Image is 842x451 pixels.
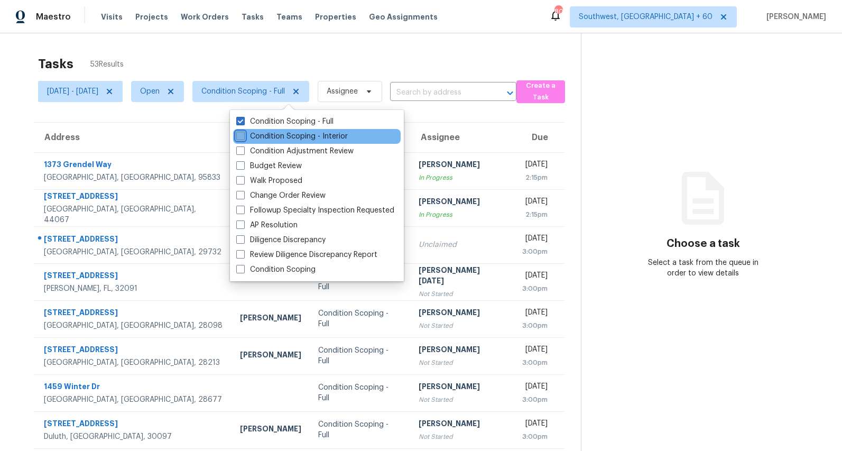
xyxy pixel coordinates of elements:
[522,307,548,320] div: [DATE]
[522,394,548,405] div: 3:00pm
[44,357,223,368] div: [GEOGRAPHIC_DATA], [GEOGRAPHIC_DATA], 28213
[579,12,713,22] span: Southwest, [GEOGRAPHIC_DATA] + 60
[522,233,548,246] div: [DATE]
[419,431,505,442] div: Not Started
[419,381,505,394] div: [PERSON_NAME]
[236,176,302,186] label: Walk Proposed
[181,12,229,22] span: Work Orders
[38,59,73,69] h2: Tasks
[44,159,223,172] div: 1373 Grendel Way
[276,12,302,22] span: Teams
[135,12,168,22] span: Projects
[522,357,548,368] div: 3:00pm
[503,86,517,100] button: Open
[236,205,394,216] label: Followup Specialty Inspection Requested
[419,357,505,368] div: Not Started
[419,209,505,220] div: In Progress
[554,6,562,17] div: 802
[236,161,302,171] label: Budget Review
[419,196,505,209] div: [PERSON_NAME]
[419,240,505,250] div: Unclaimed
[34,123,232,152] th: Address
[44,431,223,442] div: Duluth, [GEOGRAPHIC_DATA], 30097
[318,345,402,366] div: Condition Scoping - Full
[44,320,223,331] div: [GEOGRAPHIC_DATA], [GEOGRAPHIC_DATA], 28098
[44,394,223,405] div: [GEOGRAPHIC_DATA], [GEOGRAPHIC_DATA], 28677
[44,270,223,283] div: [STREET_ADDRESS]
[44,381,223,394] div: 1459 Winter Dr
[522,320,548,331] div: 3:00pm
[44,191,223,204] div: [STREET_ADDRESS]
[522,196,548,209] div: [DATE]
[236,235,326,245] label: Diligence Discrepancy
[236,116,334,127] label: Condition Scoping - Full
[315,12,356,22] span: Properties
[522,80,560,104] span: Create a Task
[318,382,402,403] div: Condition Scoping - Full
[240,312,301,326] div: [PERSON_NAME]
[522,431,548,442] div: 3:00pm
[47,86,98,97] span: [DATE] - [DATE]
[318,271,402,292] div: Condition Scoping - Full
[44,418,223,431] div: [STREET_ADDRESS]
[318,419,402,440] div: Condition Scoping - Full
[44,204,223,225] div: [GEOGRAPHIC_DATA], [GEOGRAPHIC_DATA], 44067
[236,264,316,275] label: Condition Scoping
[201,86,285,97] span: Condition Scoping - Full
[236,220,298,231] label: AP Resolution
[327,86,358,97] span: Assignee
[236,190,326,201] label: Change Order Review
[44,344,223,357] div: [STREET_ADDRESS]
[522,270,548,283] div: [DATE]
[44,283,223,294] div: [PERSON_NAME], FL, 32091
[522,159,548,172] div: [DATE]
[44,307,223,320] div: [STREET_ADDRESS]
[236,131,348,142] label: Condition Scoping - Interior
[236,146,354,157] label: Condition Adjustment Review
[90,59,124,70] span: 53 Results
[236,250,377,260] label: Review Diligence Discrepancy Report
[419,344,505,357] div: [PERSON_NAME]
[44,172,223,183] div: [GEOGRAPHIC_DATA], [GEOGRAPHIC_DATA], 95833
[419,172,505,183] div: In Progress
[522,246,548,257] div: 3:00pm
[410,123,514,152] th: Assignee
[419,265,505,289] div: [PERSON_NAME][DATE]
[419,159,505,172] div: [PERSON_NAME]
[516,80,565,103] button: Create a Task
[522,418,548,431] div: [DATE]
[369,12,438,22] span: Geo Assignments
[101,12,123,22] span: Visits
[522,381,548,394] div: [DATE]
[667,238,740,249] h3: Choose a task
[522,172,548,183] div: 2:15pm
[514,123,564,152] th: Due
[522,209,548,220] div: 2:15pm
[419,394,505,405] div: Not Started
[36,12,71,22] span: Maestro
[44,247,223,257] div: [GEOGRAPHIC_DATA], [GEOGRAPHIC_DATA], 29732
[522,283,548,294] div: 3:00pm
[642,257,764,279] div: Select a task from the queue in order to view details
[419,289,505,299] div: Not Started
[419,418,505,431] div: [PERSON_NAME]
[242,13,264,21] span: Tasks
[240,349,301,363] div: [PERSON_NAME]
[762,12,826,22] span: [PERSON_NAME]
[390,85,487,101] input: Search by address
[240,424,301,437] div: [PERSON_NAME]
[140,86,160,97] span: Open
[318,308,402,329] div: Condition Scoping - Full
[419,320,505,331] div: Not Started
[44,234,223,247] div: [STREET_ADDRESS]
[522,344,548,357] div: [DATE]
[419,307,505,320] div: [PERSON_NAME]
